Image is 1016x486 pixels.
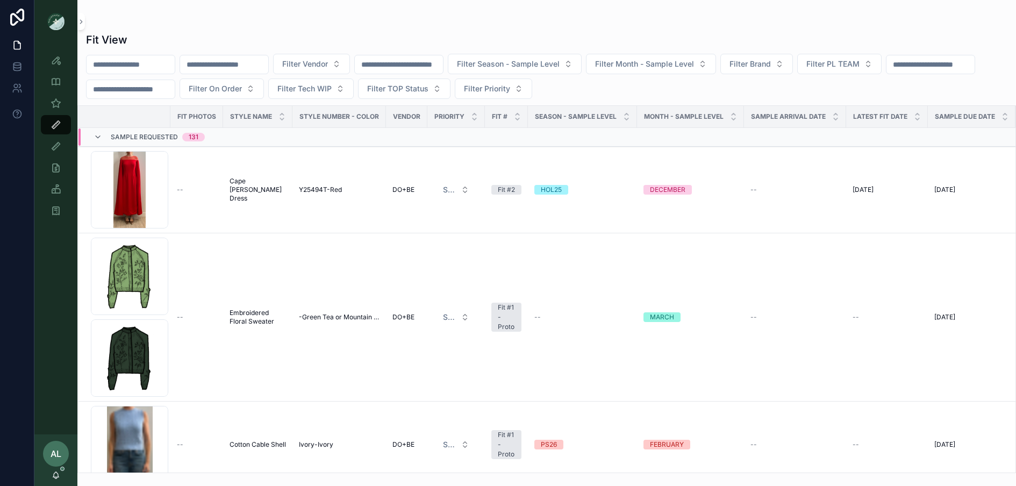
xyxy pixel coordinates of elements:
[47,13,65,30] img: App logo
[299,112,379,121] span: Style Number - Color
[464,83,510,94] span: Filter Priority
[434,180,478,199] button: Select Button
[434,307,478,327] a: Select Button
[189,133,198,141] div: 131
[177,112,216,121] span: Fit Photos
[277,83,332,94] span: Filter Tech WIP
[282,59,328,69] span: Filter Vendor
[434,434,478,455] a: Select Button
[367,83,428,94] span: Filter TOP Status
[177,313,183,321] span: --
[392,440,421,449] a: DO+BE
[853,313,859,321] span: --
[230,177,286,203] a: Cape [PERSON_NAME] Dress
[935,112,995,121] span: Sample Due Date
[750,185,757,194] span: --
[750,440,757,449] span: --
[392,185,421,194] a: DO+BE
[358,78,450,99] button: Select Button
[853,313,921,321] a: --
[643,440,738,449] a: FEBRUARY
[853,112,907,121] span: Latest Fit Date
[230,440,286,449] a: Cotton Cable Shell
[806,59,860,69] span: Filter PL TEAM
[273,54,350,74] button: Select Button
[535,112,617,121] span: Season - Sample Level
[750,313,840,321] a: --
[392,313,421,321] a: DO+BE
[934,440,955,449] span: [DATE]
[853,185,874,194] span: [DATE]
[177,313,217,321] a: --
[177,185,217,194] a: --
[434,308,478,327] button: Select Button
[750,185,840,194] a: --
[650,440,684,449] div: FEBRUARY
[443,312,456,323] span: Select a HP FIT LEVEL
[491,303,521,332] a: Fit #1 - Proto
[299,440,380,449] a: Ivory-Ivory
[729,59,771,69] span: Filter Brand
[177,440,217,449] a: --
[393,112,420,121] span: Vendor
[491,185,521,195] a: Fit #2
[268,78,354,99] button: Select Button
[534,440,631,449] a: PS26
[750,313,757,321] span: --
[853,440,921,449] a: --
[299,185,342,194] span: Y25494T-Red
[534,313,631,321] a: --
[650,312,674,322] div: MARCH
[34,43,77,234] div: scrollable content
[86,32,127,47] h1: Fit View
[392,440,414,449] span: DO+BE
[230,309,286,326] a: Embroidered Floral Sweater
[751,112,826,121] span: Sample Arrival Date
[455,78,532,99] button: Select Button
[448,54,582,74] button: Select Button
[392,313,414,321] span: DO+BE
[720,54,793,74] button: Select Button
[541,185,562,195] div: HOL25
[457,59,560,69] span: Filter Season - Sample Level
[434,435,478,454] button: Select Button
[180,78,264,99] button: Select Button
[491,430,521,459] a: Fit #1 - Proto
[934,313,1009,321] a: [DATE]
[586,54,716,74] button: Select Button
[492,112,507,121] span: Fit #
[230,112,272,121] span: STYLE NAME
[534,185,631,195] a: HOL25
[299,440,333,449] span: Ivory-Ivory
[189,83,242,94] span: Filter On Order
[299,185,380,194] a: Y25494T-Red
[853,185,921,194] a: [DATE]
[443,439,456,450] span: Select a HP FIT LEVEL
[934,313,955,321] span: [DATE]
[434,180,478,200] a: Select Button
[650,185,685,195] div: DECEMBER
[643,312,738,322] a: MARCH
[434,112,464,121] span: PRIORITY
[644,112,724,121] span: MONTH - SAMPLE LEVEL
[853,440,859,449] span: --
[177,440,183,449] span: --
[111,133,178,141] span: Sample Requested
[643,185,738,195] a: DECEMBER
[934,185,955,194] span: [DATE]
[934,440,1009,449] a: [DATE]
[595,59,694,69] span: Filter Month - Sample Level
[498,430,515,459] div: Fit #1 - Proto
[51,447,61,460] span: AL
[934,185,1009,194] a: [DATE]
[797,54,882,74] button: Select Button
[534,313,541,321] span: --
[392,185,414,194] span: DO+BE
[299,313,380,321] span: -Green Tea or Mountain View
[498,303,515,332] div: Fit #1 - Proto
[541,440,557,449] div: PS26
[177,185,183,194] span: --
